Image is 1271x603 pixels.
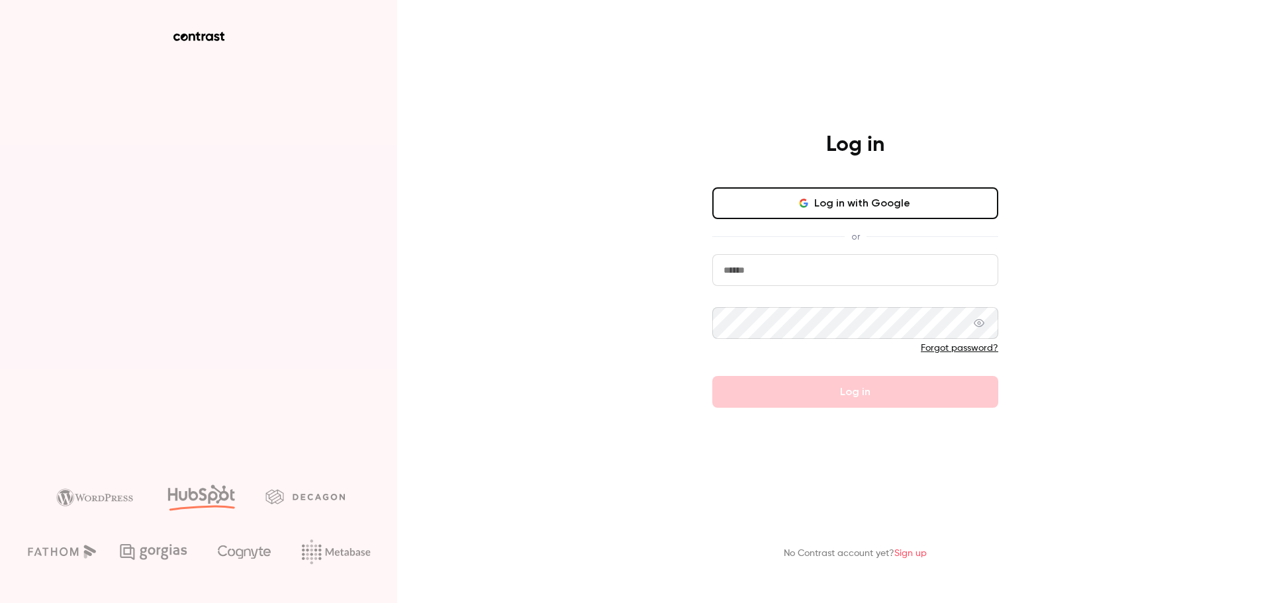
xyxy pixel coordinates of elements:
[921,344,998,353] a: Forgot password?
[712,187,998,219] button: Log in with Google
[894,549,927,558] a: Sign up
[845,230,867,244] span: or
[265,489,345,504] img: decagon
[784,547,927,561] p: No Contrast account yet?
[826,132,884,158] h4: Log in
